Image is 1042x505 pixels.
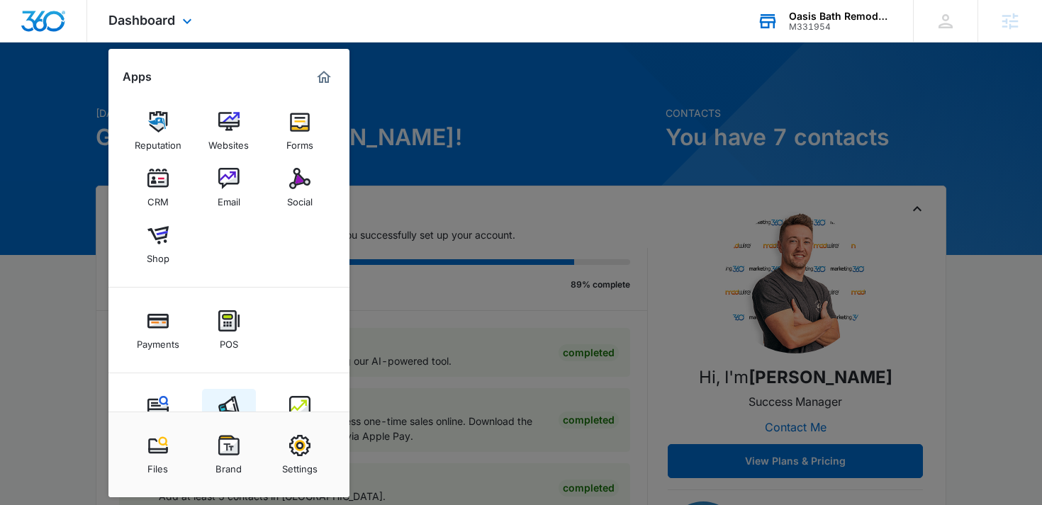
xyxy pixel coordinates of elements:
span: Dashboard [108,13,175,28]
a: Intelligence [273,389,327,443]
div: Brand [215,456,242,475]
div: Files [147,456,168,475]
div: Reputation [135,132,181,151]
a: Marketing 360® Dashboard [313,66,335,89]
div: Payments [137,331,179,350]
a: Payments [131,303,185,357]
a: Files [131,428,185,482]
a: Social [273,161,327,215]
div: CRM [147,189,169,208]
a: Shop [131,217,185,271]
div: account id [789,22,892,32]
a: Content [131,389,185,443]
div: Social [287,189,313,208]
a: Ads [202,389,256,443]
a: POS [202,303,256,357]
div: Email [218,189,240,208]
a: Forms [273,104,327,158]
a: Brand [202,428,256,482]
a: Websites [202,104,256,158]
a: CRM [131,161,185,215]
a: Settings [273,428,327,482]
h2: Apps [123,70,152,84]
a: Email [202,161,256,215]
div: POS [220,331,238,350]
div: Websites [208,132,249,151]
div: account name [789,11,892,22]
div: Forms [286,132,313,151]
div: Settings [282,456,318,475]
a: Reputation [131,104,185,158]
div: Shop [147,246,169,264]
